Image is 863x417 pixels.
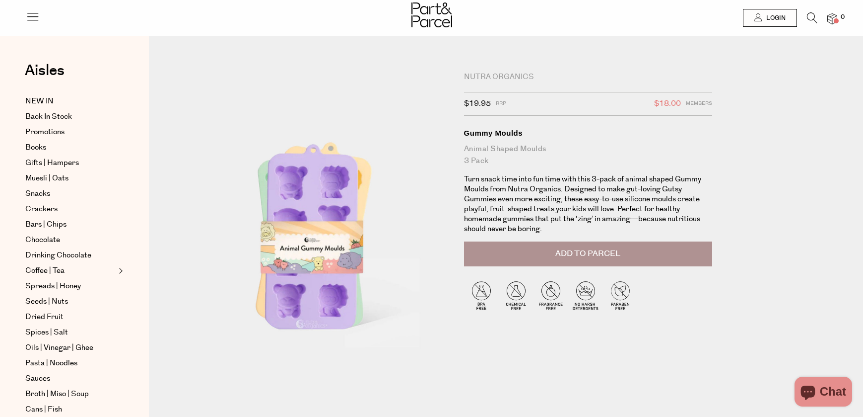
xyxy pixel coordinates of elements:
span: Coffee | Tea [25,265,65,277]
span: Back In Stock [25,111,72,123]
div: Animal Shaped Moulds 3 Pack [464,143,712,167]
a: Books [25,142,116,154]
span: Sauces [25,373,50,385]
span: Add to Parcel [555,248,620,259]
span: Drinking Chocolate [25,250,91,261]
span: RRP [496,97,506,110]
img: P_P-ICONS-Live_Bec_V11_Paraben_Free.svg [603,278,638,313]
a: Gifts | Hampers [25,157,116,169]
a: Aisles [25,63,65,88]
a: Broth | Miso | Soup [25,388,116,400]
span: Members [686,97,712,110]
a: Spices | Salt [25,327,116,338]
a: Login [743,9,797,27]
a: NEW IN [25,95,116,107]
a: Sauces [25,373,116,385]
a: Muesli | Oats [25,172,116,184]
span: Seeds | Nuts [25,296,68,308]
span: Chocolate [25,234,60,246]
img: P_P-ICONS-Live_Bec_V11_No_Harsh_Detergents.svg [568,278,603,313]
a: Drinking Chocolate [25,250,116,261]
span: Spreads | Honey [25,280,81,292]
button: Expand/Collapse Coffee | Tea [116,265,123,277]
a: 0 [827,13,837,24]
inbox-online-store-chat: Shopify online store chat [792,377,855,409]
span: Aisles [25,60,65,82]
img: Gummy Moulds [179,76,449,395]
a: Cans | Fish [25,404,116,416]
a: Spreads | Honey [25,280,116,292]
span: Login [764,14,786,22]
span: Bars | Chips [25,219,66,231]
a: Coffee | Tea [25,265,116,277]
a: Pasta | Noodles [25,357,116,369]
img: P_P-ICONS-Live_Bec_V11_BPA_Free.svg [464,278,499,313]
a: Snacks [25,188,116,200]
p: Turn snack time into fun time with this 3-pack of animal shaped Gummy Moulds from Nutra Organics.... [464,174,712,234]
span: Dried Fruit [25,311,64,323]
span: Spices | Salt [25,327,68,338]
img: P_P-ICONS-Live_Bec_V11_Chemical_Free.svg [499,278,533,313]
span: 0 [838,13,847,22]
a: Chocolate [25,234,116,246]
span: Books [25,142,46,154]
span: Promotions [25,126,65,138]
a: Seeds | Nuts [25,296,116,308]
div: Gummy Moulds [464,128,712,138]
span: Gifts | Hampers [25,157,79,169]
span: Muesli | Oats [25,172,68,184]
span: Pasta | Noodles [25,357,77,369]
span: $19.95 [464,97,491,110]
span: NEW IN [25,95,54,107]
button: Add to Parcel [464,242,712,266]
div: Nutra Organics [464,72,712,82]
span: Crackers [25,203,58,215]
span: Snacks [25,188,50,200]
a: Back In Stock [25,111,116,123]
span: $18.00 [654,97,681,110]
span: Oils | Vinegar | Ghee [25,342,93,354]
img: Part&Parcel [411,2,452,27]
a: Dried Fruit [25,311,116,323]
a: Bars | Chips [25,219,116,231]
a: Oils | Vinegar | Ghee [25,342,116,354]
span: Broth | Miso | Soup [25,388,89,400]
a: Crackers [25,203,116,215]
img: P_P-ICONS-Live_Bec_V11_Fragrance_Free.svg [533,278,568,313]
span: Cans | Fish [25,404,62,416]
a: Promotions [25,126,116,138]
